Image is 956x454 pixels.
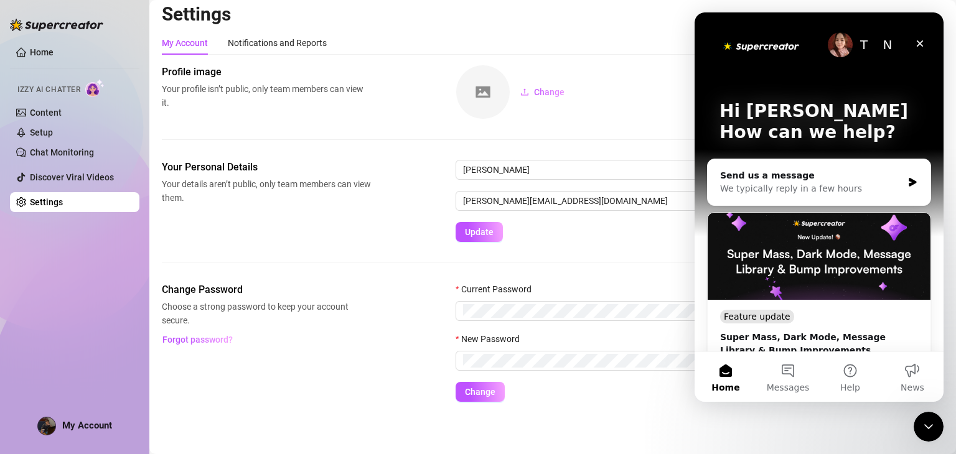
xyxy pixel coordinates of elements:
[465,387,495,397] span: Change
[162,65,371,80] span: Profile image
[456,332,528,346] label: New Password
[510,82,574,102] button: Change
[162,160,371,175] span: Your Personal Details
[62,420,112,431] span: My Account
[695,12,944,402] iframe: Intercom live chat
[162,2,944,26] h2: Settings
[30,197,63,207] a: Settings
[456,160,944,180] input: Enter name
[463,354,916,368] input: New Password
[162,282,371,297] span: Change Password
[162,177,371,205] span: Your details aren’t public, only team members can view them.
[456,65,510,119] img: square-placeholder.png
[456,222,503,242] button: Update
[456,191,944,211] input: Enter new email
[465,227,494,237] span: Update
[30,127,53,137] a: Setup
[162,335,233,345] span: Forgot password?
[228,36,327,50] div: Notifications and Reports
[456,282,540,296] label: Current Password
[162,36,208,50] div: My Account
[10,19,103,31] img: logo-BBDzfeDw.svg
[17,84,80,96] span: Izzy AI Chatter
[520,88,529,96] span: upload
[162,82,371,109] span: Your profile isn’t public, only team members can view it.
[30,172,114,182] a: Discover Viral Videos
[30,147,94,157] a: Chat Monitoring
[30,47,54,57] a: Home
[38,417,55,435] img: ACg8ocLLgP21HzmgPBwyc8ozF7xVPg0ex8m7eRqYPRcyQonOe0yH6YI=s96-c
[534,87,565,97] span: Change
[914,412,944,442] iframe: Intercom live chat
[456,382,505,402] button: Change
[162,330,233,350] button: Forgot password?
[463,304,916,318] input: Current Password
[30,108,62,118] a: Content
[85,79,105,97] img: AI Chatter
[162,300,371,327] span: Choose a strong password to keep your account secure.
